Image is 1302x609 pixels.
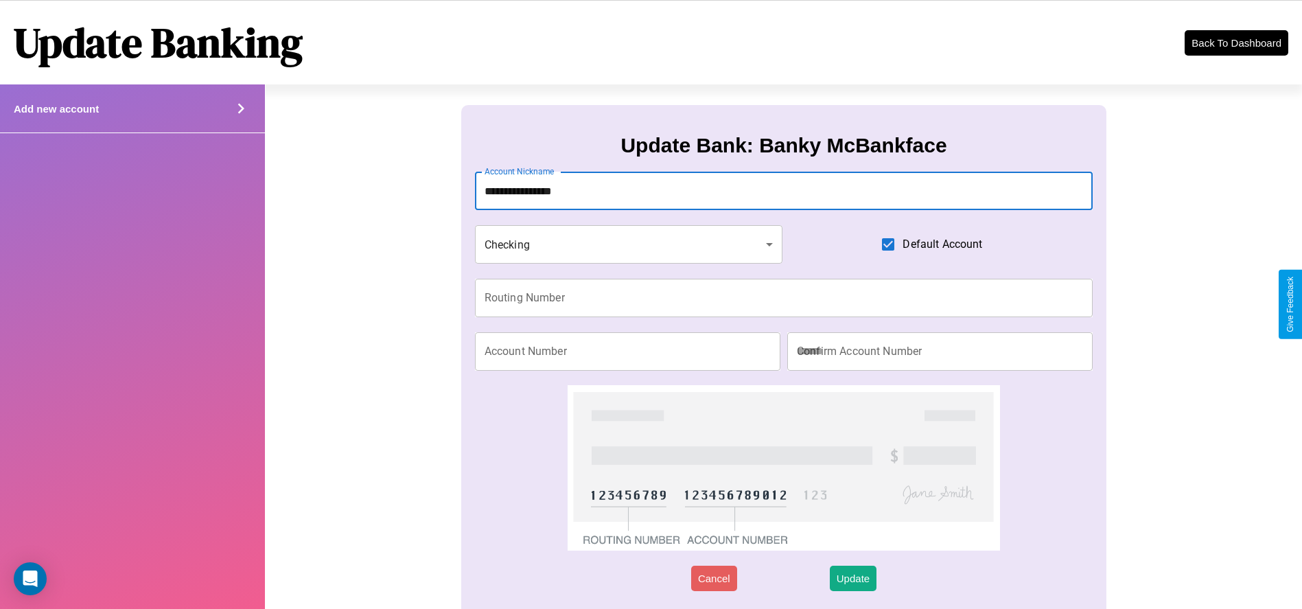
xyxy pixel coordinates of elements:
[14,103,99,115] h4: Add new account
[691,566,737,591] button: Cancel
[1185,30,1288,56] button: Back To Dashboard
[14,14,303,71] h1: Update Banking
[475,225,782,264] div: Checking
[1286,277,1295,332] div: Give Feedback
[568,385,1001,551] img: check
[485,165,555,177] label: Account Nickname
[14,562,47,595] div: Open Intercom Messenger
[903,236,982,253] span: Default Account
[830,566,876,591] button: Update
[620,134,946,157] h3: Update Bank: Banky McBankface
